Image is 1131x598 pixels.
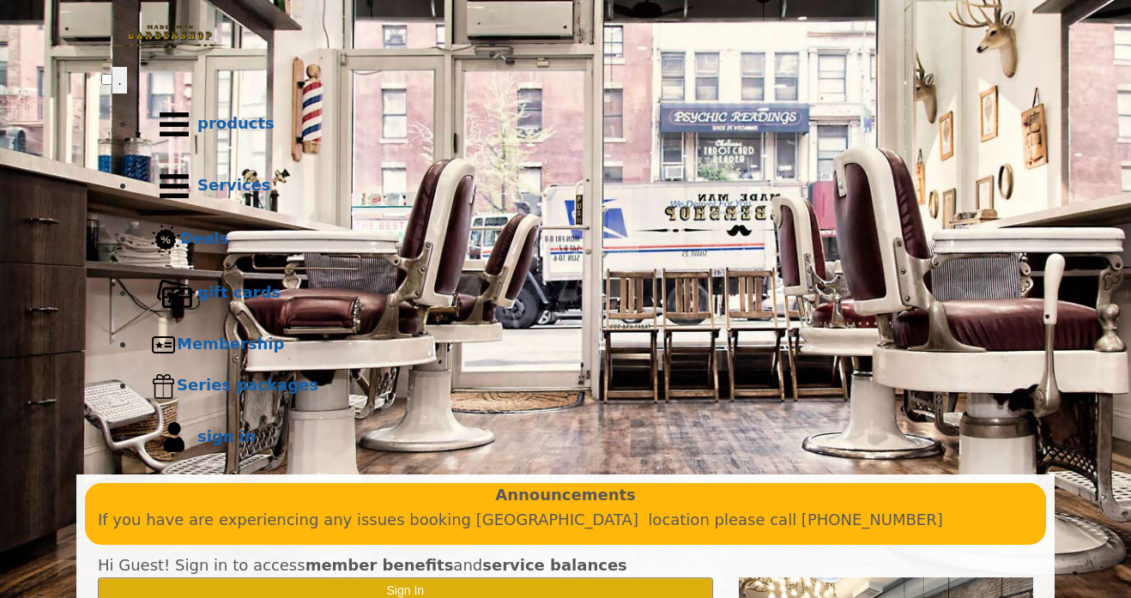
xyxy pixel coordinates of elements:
a: Gift cardsgift cards [136,263,1030,324]
p: If you have are experiencing any issues booking [GEOGRAPHIC_DATA] location please call [PHONE_NUM... [98,508,1033,533]
a: Series packagesSeries packages [136,365,1030,407]
b: Membership [177,335,284,353]
b: member benefits [305,556,454,574]
b: service balances [482,556,627,574]
b: products [197,114,275,132]
input: menu toggle [101,74,112,85]
img: sign in [151,414,197,461]
b: gift cards [197,283,281,301]
a: Productsproducts [136,94,1030,155]
img: Series packages [151,373,177,399]
b: Services [197,176,271,194]
b: sign in [197,427,256,445]
div: Hi Guest! Sign in to access and [98,553,713,578]
b: Deals [180,229,228,247]
b: Announcements [495,483,636,508]
a: MembershipMembership [136,324,1030,365]
a: DealsDeals [136,217,1030,263]
b: Series packages [177,376,318,394]
a: sign insign in [136,407,1030,468]
img: Made Man Barbershop logo [101,9,239,64]
button: menu toggle [112,67,127,94]
a: ServicesServices [136,155,1030,217]
span: . [118,71,122,88]
img: Products [151,101,197,148]
img: Deals [151,225,180,255]
img: Services [151,163,197,209]
img: Membership [151,332,177,358]
img: Gift cards [151,270,197,317]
